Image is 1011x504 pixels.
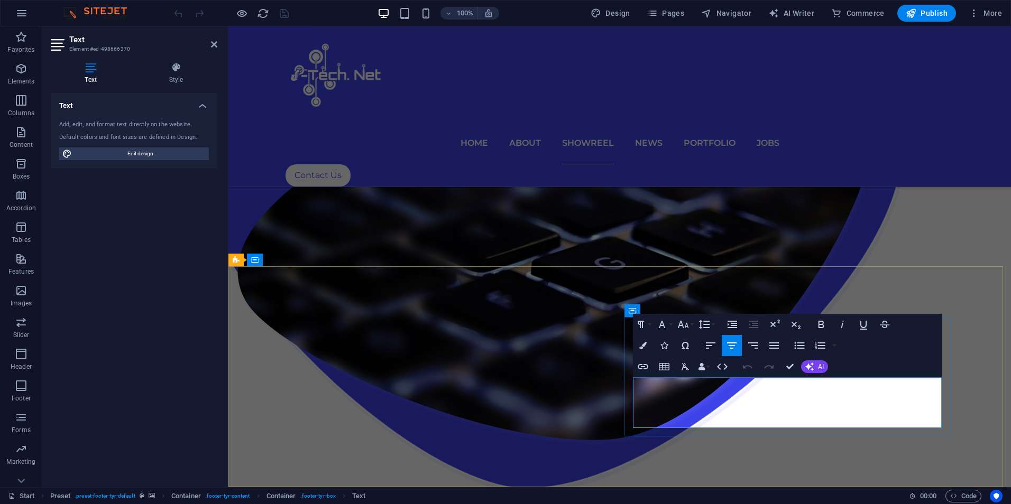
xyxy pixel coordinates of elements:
span: AI [818,363,824,370]
p: Content [10,141,33,149]
p: Columns [8,109,34,117]
button: Design [586,5,635,22]
p: Header [11,362,32,371]
span: Publish [906,8,948,18]
button: Colors [633,335,653,356]
h6: 100% [456,7,473,20]
button: Ordered List [830,335,839,356]
button: Align Justify [764,335,784,356]
button: Strikethrough [875,314,895,335]
i: This element is a customizable preset [140,493,144,499]
button: AI Writer [764,5,819,22]
i: This element contains a background [149,493,155,499]
h6: Session time [909,490,937,502]
button: Clear Formatting [675,356,695,377]
button: Underline (Ctrl+U) [853,314,874,335]
button: Ordered List [810,335,830,356]
nav: breadcrumb [50,490,366,502]
button: Code [945,490,981,502]
button: Navigator [697,5,756,22]
span: Design [591,8,630,18]
button: Data Bindings [696,356,711,377]
button: Usercentrics [990,490,1003,502]
button: Subscript [786,314,806,335]
div: Default colors and font sizes are defined in Design. [59,133,209,142]
span: Code [950,490,977,502]
span: . footer-tyr-content [205,490,250,502]
p: Tables [12,236,31,244]
button: reload [256,7,269,20]
button: AI [801,360,828,373]
button: Font Size [675,314,695,335]
button: Line Height [696,314,716,335]
button: Pages [643,5,688,22]
p: Features [8,267,34,276]
p: Forms [12,426,31,434]
a: Click to cancel selection. Double-click to open Pages [8,490,35,502]
button: 100% [440,7,478,20]
button: Decrease Indent [743,314,764,335]
button: Unordered List [789,335,810,356]
span: 00 00 [920,490,936,502]
button: Edit design [59,147,209,160]
span: Click to select. Double-click to edit [50,490,71,502]
button: Click here to leave preview mode and continue editing [235,7,248,20]
p: Marketing [6,458,35,466]
h4: Style [135,62,217,85]
button: Font Family [654,314,674,335]
button: Superscript [765,314,785,335]
button: Undo (Ctrl+Z) [738,356,758,377]
span: . preset-footer-tyr-default [75,490,135,502]
p: Boxes [13,172,30,181]
p: Slider [13,331,30,339]
span: . footer-tyr-box [300,490,336,502]
button: Align Left [701,335,721,356]
i: Reload page [257,7,269,20]
i: On resize automatically adjust zoom level to fit chosen device. [484,8,493,18]
h3: Element #ed-498666370 [69,44,196,54]
h4: Text [51,93,217,112]
button: More [964,5,1006,22]
button: HTML [712,356,732,377]
button: Redo (Ctrl+Shift+Z) [759,356,779,377]
span: Pages [647,8,684,18]
p: Elements [8,77,35,86]
span: Click to select. Double-click to edit [352,490,365,502]
span: More [969,8,1002,18]
button: Special Characters [675,335,695,356]
span: Click to select. Double-click to edit [171,490,201,502]
span: Click to select. Double-click to edit [266,490,296,502]
button: Align Right [743,335,763,356]
span: Navigator [701,8,751,18]
button: Publish [897,5,956,22]
button: Paragraph Format [633,314,653,335]
p: Footer [12,394,31,403]
button: Italic (Ctrl+I) [832,314,852,335]
button: Commerce [827,5,889,22]
p: Images [11,299,32,307]
button: Insert Table [654,356,674,377]
p: Accordion [6,204,36,212]
button: Confirm (Ctrl+⏎) [780,356,800,377]
button: Bold (Ctrl+B) [811,314,831,335]
span: AI Writer [768,8,814,18]
span: Commerce [831,8,885,18]
div: Add, edit, and format text directly on the website. [59,120,209,129]
img: Editor Logo [61,7,140,20]
div: Design (Ctrl+Alt+Y) [586,5,635,22]
button: Icons [654,335,674,356]
button: Align Center [722,335,742,356]
p: Favorites [7,45,34,54]
span: Edit design [75,147,206,160]
button: Insert Link [633,356,653,377]
h2: Text [69,35,217,44]
span: : [927,492,929,500]
h4: Text [51,62,135,85]
button: Increase Indent [722,314,742,335]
